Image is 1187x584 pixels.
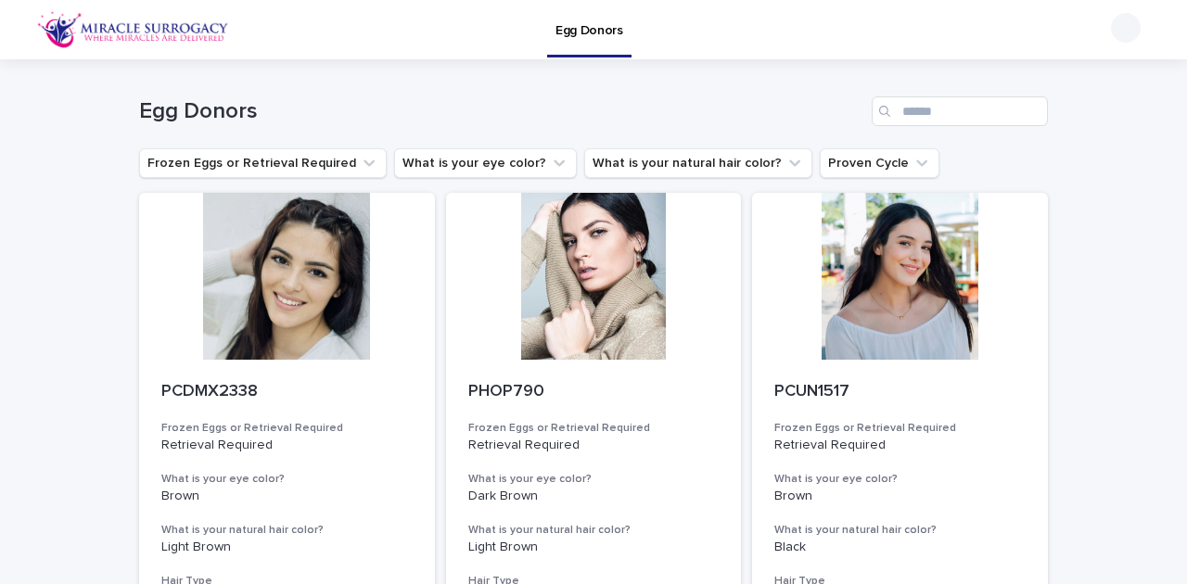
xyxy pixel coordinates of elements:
h3: What is your eye color? [774,472,1026,487]
p: Brown [774,489,1026,504]
p: Retrieval Required [161,438,413,453]
p: PCDMX2338 [161,382,413,402]
h3: Frozen Eggs or Retrieval Required [468,421,720,436]
p: Black [774,540,1026,555]
h3: What is your natural hair color? [468,523,720,538]
button: Proven Cycle [820,148,939,178]
p: Retrieval Required [468,438,720,453]
h3: What is your natural hair color? [774,523,1026,538]
h3: What is your natural hair color? [161,523,413,538]
input: Search [872,96,1048,126]
button: What is your eye color? [394,148,577,178]
p: Retrieval Required [774,438,1026,453]
p: PHOP790 [468,382,720,402]
button: Frozen Eggs or Retrieval Required [139,148,387,178]
p: PCUN1517 [774,382,1026,402]
img: OiFFDOGZQuirLhrlO1ag [37,11,229,48]
h3: Frozen Eggs or Retrieval Required [774,421,1026,436]
button: What is your natural hair color? [584,148,812,178]
h3: What is your eye color? [161,472,413,487]
p: Dark Brown [468,489,720,504]
h1: Egg Donors [139,98,864,125]
p: Light Brown [468,540,720,555]
h3: Frozen Eggs or Retrieval Required [161,421,413,436]
p: Light Brown [161,540,413,555]
p: Brown [161,489,413,504]
h3: What is your eye color? [468,472,720,487]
